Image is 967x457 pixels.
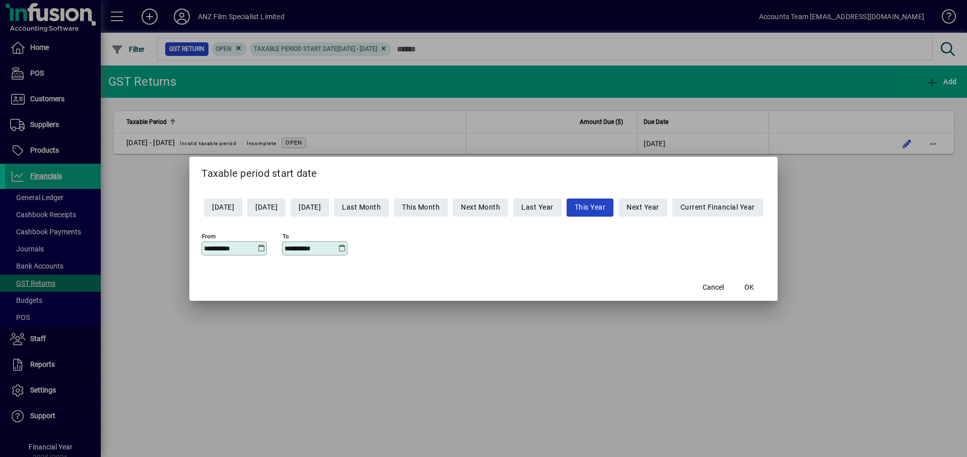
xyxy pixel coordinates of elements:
button: Last Month [334,199,389,217]
span: Last Month [342,199,381,216]
span: This Year [575,199,606,216]
span: Cancel [703,282,724,293]
span: Current Financial Year [680,199,755,216]
span: [DATE] [299,199,321,216]
button: This Month [394,199,448,217]
button: Next Month [453,199,508,217]
mat-label: From [202,232,216,239]
span: Last Year [521,199,554,216]
button: [DATE] [204,199,242,217]
span: [DATE] [255,199,278,216]
button: Last Year [513,199,562,217]
button: [DATE] [291,199,329,217]
span: OK [744,282,754,293]
button: OK [733,279,766,297]
span: Next Month [461,199,500,216]
span: [DATE] [212,199,234,216]
button: Current Financial Year [672,199,763,217]
span: This Month [402,199,440,216]
button: [DATE] [247,199,286,217]
button: Next Year [618,199,667,217]
h2: Taxable period start date [189,157,778,186]
button: Cancel [697,279,729,297]
button: This Year [567,199,614,217]
span: Next Year [627,199,659,216]
mat-label: To [283,232,289,239]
